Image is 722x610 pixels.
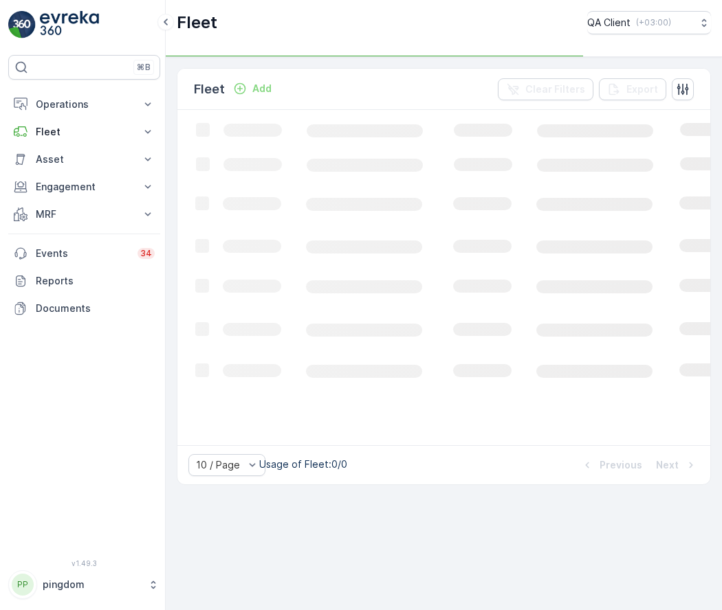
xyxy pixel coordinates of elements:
[8,118,160,146] button: Fleet
[40,11,99,38] img: logo_light-DOdMpM7g.png
[36,302,155,315] p: Documents
[36,98,133,111] p: Operations
[137,62,151,73] p: ⌘B
[8,11,36,38] img: logo
[228,80,277,97] button: Add
[656,458,679,472] p: Next
[36,247,129,260] p: Events
[498,78,593,100] button: Clear Filters
[579,457,644,473] button: Previous
[177,12,217,34] p: Fleet
[194,80,225,99] p: Fleet
[36,207,133,221] p: MRF
[252,82,272,95] p: Add
[8,267,160,295] a: Reports
[8,559,160,567] span: v 1.49.3
[8,570,160,599] button: PPpingdom
[36,180,133,194] p: Engagement
[655,457,699,473] button: Next
[636,17,671,28] p: ( +03:00 )
[36,152,133,166] p: Asset
[259,457,347,471] p: Usage of Fleet : 0/0
[525,82,585,96] p: Clear Filters
[626,82,658,96] p: Export
[599,78,666,100] button: Export
[8,295,160,322] a: Documents
[8,146,160,173] button: Asset
[12,574,34,596] div: PP
[8,240,160,267] a: Events34
[36,274,155,288] p: Reports
[8,173,160,201] button: Engagement
[587,16,631,30] p: QA Client
[8,91,160,118] button: Operations
[8,201,160,228] button: MRF
[36,125,133,139] p: Fleet
[140,248,152,259] p: 34
[600,458,642,472] p: Previous
[587,11,711,34] button: QA Client(+03:00)
[43,578,141,591] p: pingdom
